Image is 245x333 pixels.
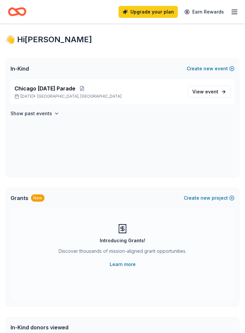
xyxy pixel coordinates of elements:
a: Learn more [110,260,136,268]
span: View [192,88,218,96]
p: [DATE] • [14,94,183,99]
span: Grants [11,194,28,202]
span: [GEOGRAPHIC_DATA], [GEOGRAPHIC_DATA] [37,94,122,99]
button: Createnewevent [187,65,234,73]
button: Show past events [11,110,59,117]
span: new [201,194,210,202]
button: Createnewproject [184,194,234,202]
h4: Show past events [11,110,52,117]
a: Earn Rewards [180,6,228,18]
div: Discover thousands of mission-aligned grant opportunities. [59,247,186,258]
a: Upgrade your plan [119,6,178,18]
a: Home [8,4,26,19]
div: Introducing Grants! [100,237,145,245]
span: Chicago [DATE] Parade [14,84,75,92]
div: In-Kind donors viewed [11,323,144,331]
span: event [205,89,218,94]
div: 👋 Hi [PERSON_NAME] [5,34,240,45]
span: In-Kind [11,65,29,73]
span: new [204,65,213,73]
a: View event [188,86,231,98]
div: New [31,194,44,202]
